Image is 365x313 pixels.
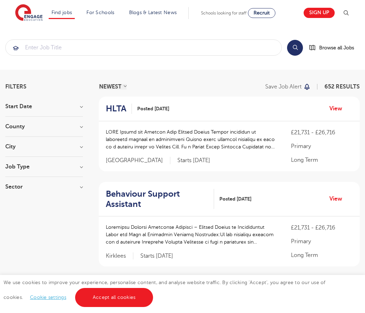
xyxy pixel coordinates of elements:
span: Posted [DATE] [219,195,251,203]
h3: Start Date [5,104,83,109]
h3: Sector [5,184,83,190]
img: Engage Education [15,4,43,22]
span: We use cookies to improve your experience, personalise content, and analyse website traffic. By c... [4,280,326,300]
a: Blogs & Latest News [129,10,177,15]
h3: City [5,144,83,149]
span: Schools looking for staff [201,11,247,16]
span: Browse all Jobs [319,44,354,52]
a: Recruit [248,8,275,18]
input: Submit [6,40,281,55]
span: Recruit [254,10,270,16]
button: Search [287,40,303,56]
a: View [329,194,347,203]
a: Sign up [304,8,335,18]
span: 652 RESULTS [324,84,360,90]
span: [GEOGRAPHIC_DATA] [106,157,170,164]
p: £21,731 - £26,716 [291,223,353,232]
a: View [329,104,347,113]
h2: Behaviour Support Assistant [106,189,208,209]
a: Browse all Jobs [309,44,360,52]
span: Posted [DATE] [137,105,169,112]
span: Kirklees [106,252,133,260]
p: Save job alert [265,84,302,90]
span: Filters [5,84,26,90]
a: Find jobs [51,10,72,15]
div: Submit [5,39,282,56]
p: Long Term [291,156,353,164]
h3: County [5,124,83,129]
a: For Schools [86,10,114,15]
h3: Job Type [5,164,83,170]
p: £21,731 - £26,716 [291,128,353,137]
a: Cookie settings [30,295,66,300]
h2: HLTA [106,104,126,114]
p: Starts [DATE] [140,252,173,260]
p: Starts [DATE] [177,157,210,164]
p: Primary [291,142,353,151]
a: HLTA [106,104,132,114]
a: Accept all cookies [75,288,153,307]
p: Long Term [291,251,353,259]
a: Behaviour Support Assistant [106,189,214,209]
button: Save job alert [265,84,311,90]
p: Primary [291,237,353,246]
p: Loremipsu Dolorsi Ametconse Adipisci – Elitsed Doeius te Incididuntut Labor etd Magn al Enimadmin... [106,223,277,246]
p: LORE Ipsumd sit Ametcon Adip Elitsed Doeius Tempor incididun ut laboreetd magnaal en adminimveni ... [106,128,277,151]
